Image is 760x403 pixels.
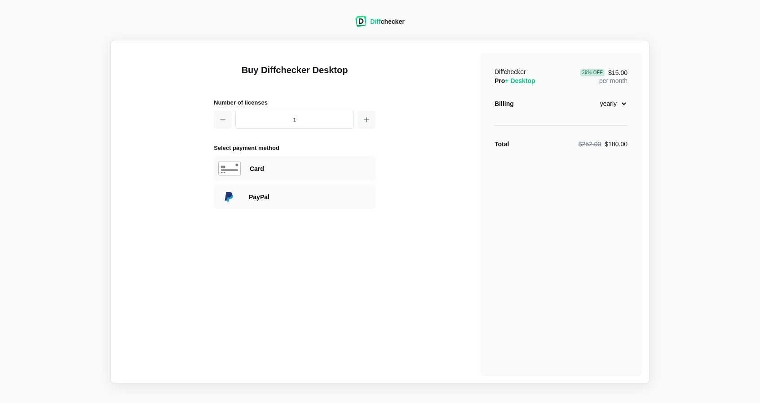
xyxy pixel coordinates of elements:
img: Diffchecker logo [355,16,367,27]
font: per month [599,77,627,84]
a: Diffchecker logoDiffchecker [355,21,404,28]
font: Total [495,140,509,148]
font: Diff [370,18,380,25]
font: Buy Diffchecker Desktop [242,65,348,75]
div: Paying with Card [250,164,371,173]
font: Diffchecker [495,68,526,75]
font: Number of licenses [214,99,268,106]
font: % Off [588,70,603,75]
font: $180.00 [605,140,627,148]
font: Billing [495,100,514,107]
font: $252.00 [579,140,601,148]
font: Pro [495,77,505,84]
div: Paying with Card [214,156,376,181]
font: + Desktop [505,77,535,84]
font: Select payment method [214,145,279,151]
font: 29 [582,70,588,75]
font: $15.00 [608,69,627,76]
font: PayPal [249,193,270,201]
div: Paying with PayPal [249,193,371,201]
div: Paying with PayPal [214,184,376,209]
font: checker [381,18,405,25]
font: Card [250,165,264,172]
input: 1 [235,111,354,129]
